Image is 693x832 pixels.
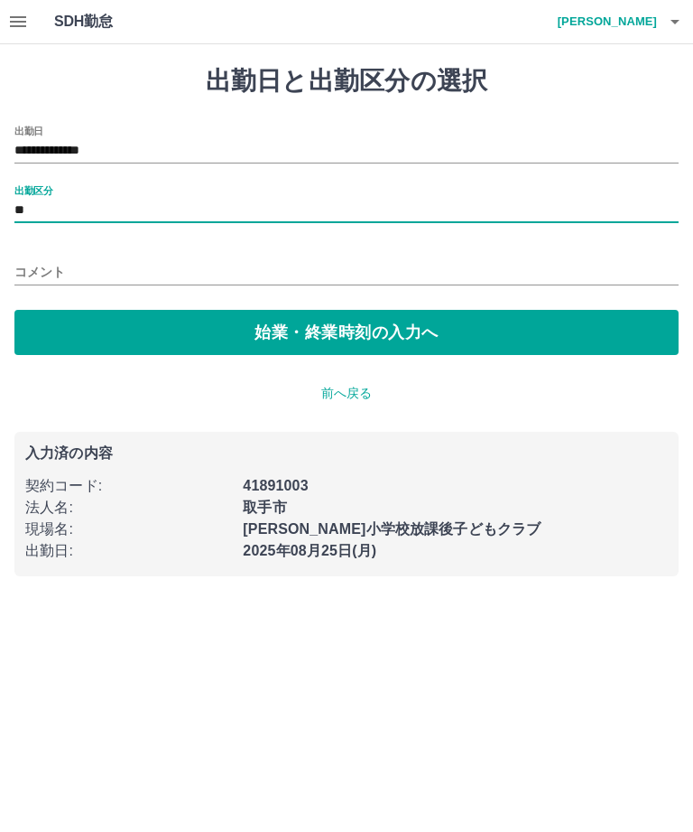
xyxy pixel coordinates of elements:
b: 41891003 [243,478,308,493]
b: 取手市 [243,500,286,515]
b: [PERSON_NAME]小学校放課後子どもクラブ [243,521,541,537]
p: 現場名 : [25,519,232,540]
b: 2025年08月25日(月) [243,543,376,558]
button: 始業・終業時刻の入力へ [14,310,679,355]
p: 契約コード : [25,475,232,497]
p: 出勤日 : [25,540,232,562]
label: 出勤日 [14,124,43,137]
h1: 出勤日と出勤区分の選択 [14,66,679,97]
p: 法人名 : [25,497,232,519]
p: 前へ戻る [14,384,679,403]
p: 入力済の内容 [25,446,668,461]
label: 出勤区分 [14,183,52,197]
